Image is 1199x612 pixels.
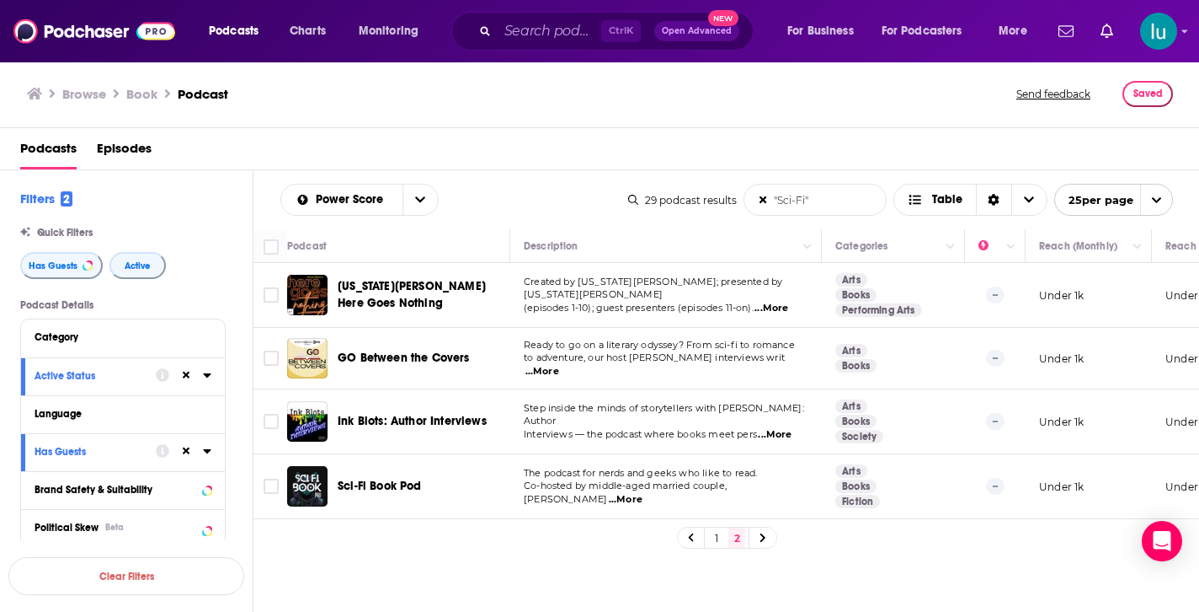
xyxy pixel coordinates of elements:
[467,12,770,51] div: Search podcasts, credits, & more...
[986,413,1004,430] p: --
[1140,13,1177,50] button: Show profile menu
[628,194,737,207] div: 29 podcast results
[708,10,738,26] span: New
[402,185,438,215] button: open menu
[35,479,211,500] a: Brand Safety & Suitability
[287,401,328,442] a: Ink Blots: Author Interviews
[1127,237,1148,257] button: Column Actions
[35,484,197,496] div: Brand Safety & Suitability
[835,359,877,373] a: Books
[209,19,258,43] span: Podcasts
[524,352,785,363] span: to adventure, our host [PERSON_NAME] interviews writ
[281,194,402,206] button: open menu
[264,479,279,494] span: Toggle select row
[13,15,175,47] img: Podchaser - Follow, Share and Rate Podcasts
[20,252,103,279] button: Has Guests
[338,350,470,367] a: GO Between the Covers
[1039,236,1117,256] div: Reach (Monthly)
[1052,17,1080,46] a: Show notifications dropdown
[1142,521,1182,561] div: Open Intercom Messenger
[871,18,987,45] button: open menu
[601,20,641,42] span: Ctrl K
[524,480,727,505] span: Co-hosted by middle-aged married couple, [PERSON_NAME]
[524,302,754,314] span: (episodes 1-10); guest presenters (episodes 11-on).
[62,86,106,102] a: Browse
[20,191,72,207] h2: Filters
[978,236,1002,256] div: Power Score
[338,413,487,430] a: Ink Blots: Author Interviews
[61,191,72,207] span: 2
[728,528,745,548] a: 2
[662,27,732,35] span: Open Advanced
[20,299,226,311] p: Podcast Details
[1140,13,1177,50] img: User Profile
[338,414,487,428] span: Ink Blots: Author Interviews
[524,428,757,440] span: Interviews — the podcast where books meet pers
[986,478,1004,495] p: --
[359,19,418,43] span: Monitoring
[264,287,279,303] span: Toggle select row
[758,428,791,442] span: ...More
[290,19,326,43] span: Charts
[287,466,328,507] img: Sci-Fi Book Pod
[126,86,157,102] h1: Book
[835,344,867,357] a: Arts
[976,185,1011,215] div: Sort Direction
[264,351,279,366] span: Toggle select row
[35,446,145,458] div: Has Guests
[1011,81,1095,107] button: Send feedback
[109,252,166,279] button: Active
[524,276,782,301] span: Created by [US_STATE][PERSON_NAME]; presented by [US_STATE][PERSON_NAME]
[708,528,725,548] a: 1
[835,236,887,256] div: Categories
[835,273,867,287] a: Arts
[35,408,200,420] div: Language
[35,517,211,538] button: Political SkewBeta
[316,194,389,206] span: Power Score
[835,400,867,413] a: Arts
[97,135,152,169] a: Episodes
[338,279,486,310] span: [US_STATE][PERSON_NAME] Here Goes Nothing
[347,18,440,45] button: open menu
[280,184,439,216] h2: Choose List sort
[29,261,77,271] span: Has Guests
[178,86,228,102] h3: Podcast
[338,478,422,495] a: Sci-Fi Book Pod
[338,351,470,365] span: GO Between the Covers
[524,402,804,427] span: Step inside the minds of storytellers with [PERSON_NAME]: Author
[932,194,962,206] span: Table
[1039,352,1084,366] p: Under 1k
[787,19,854,43] span: For Business
[524,339,795,351] span: Ready to go on a literary odyssey? From sci-fi to romance
[1055,187,1133,213] span: 25 per page
[287,338,328,378] img: GO Between the Covers
[835,415,877,428] a: Books
[835,430,883,443] a: Society
[1001,237,1021,257] button: Column Actions
[775,18,875,45] button: open menu
[338,278,504,312] a: [US_STATE][PERSON_NAME] Here Goes Nothing
[1039,415,1084,429] p: Under 1k
[197,18,280,45] button: open menu
[1039,480,1084,494] p: Under 1k
[20,135,77,169] a: Podcasts
[287,236,327,256] div: Podcast
[797,237,818,257] button: Column Actions
[999,19,1027,43] span: More
[35,522,99,534] span: Political Skew
[287,275,328,315] a: Georgia Malone's Here Goes Nothing
[264,414,279,429] span: Toggle select row
[609,493,642,507] span: ...More
[1039,288,1084,303] p: Under 1k
[524,467,757,479] span: The podcast for nerds and geeks who like to read.
[35,403,211,424] button: Language
[8,557,244,595] button: Clear Filters
[941,237,961,257] button: Column Actions
[893,184,1047,216] button: Choose View
[754,302,788,315] span: ...More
